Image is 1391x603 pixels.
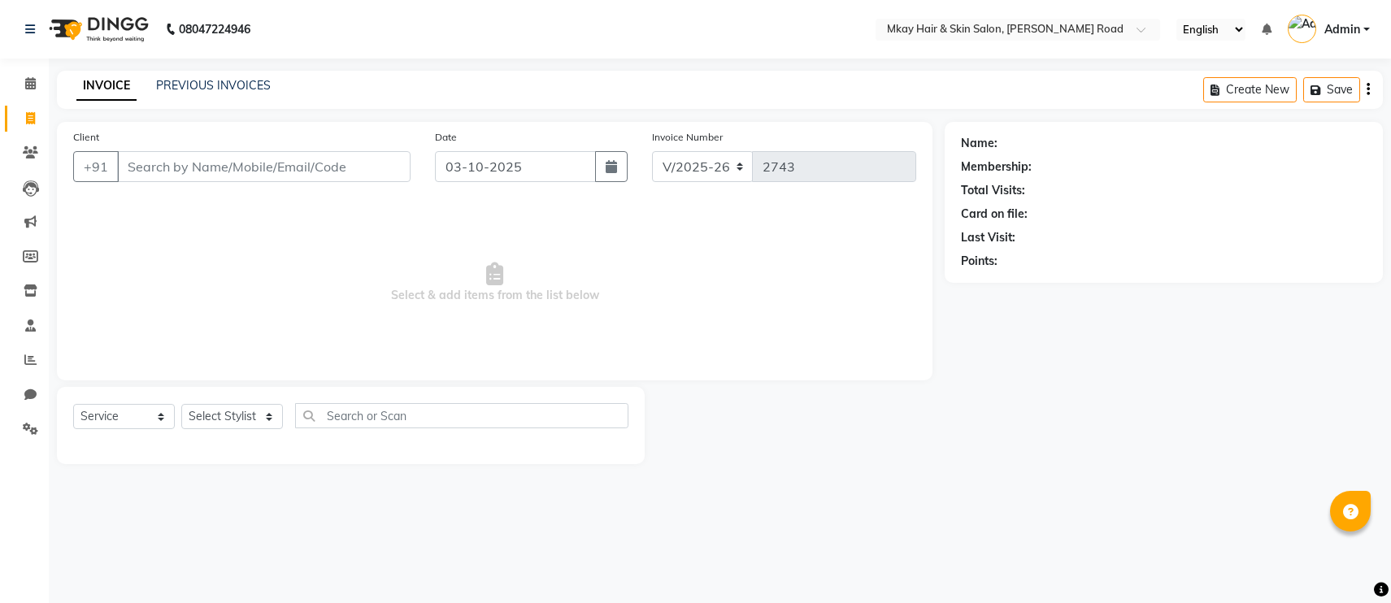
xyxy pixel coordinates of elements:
[1203,77,1297,102] button: Create New
[961,253,998,270] div: Points:
[73,151,119,182] button: +91
[156,78,271,93] a: PREVIOUS INVOICES
[73,130,99,145] label: Client
[117,151,411,182] input: Search by Name/Mobile/Email/Code
[652,130,723,145] label: Invoice Number
[179,7,250,52] b: 08047224946
[295,403,628,428] input: Search or Scan
[961,229,1015,246] div: Last Visit:
[1324,21,1360,38] span: Admin
[41,7,153,52] img: logo
[961,135,998,152] div: Name:
[1303,77,1360,102] button: Save
[1323,538,1375,587] iframe: chat widget
[435,130,457,145] label: Date
[76,72,137,101] a: INVOICE
[73,202,916,364] span: Select & add items from the list below
[961,182,1025,199] div: Total Visits:
[961,158,1032,176] div: Membership:
[1288,15,1316,43] img: Admin
[961,206,1028,223] div: Card on file:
